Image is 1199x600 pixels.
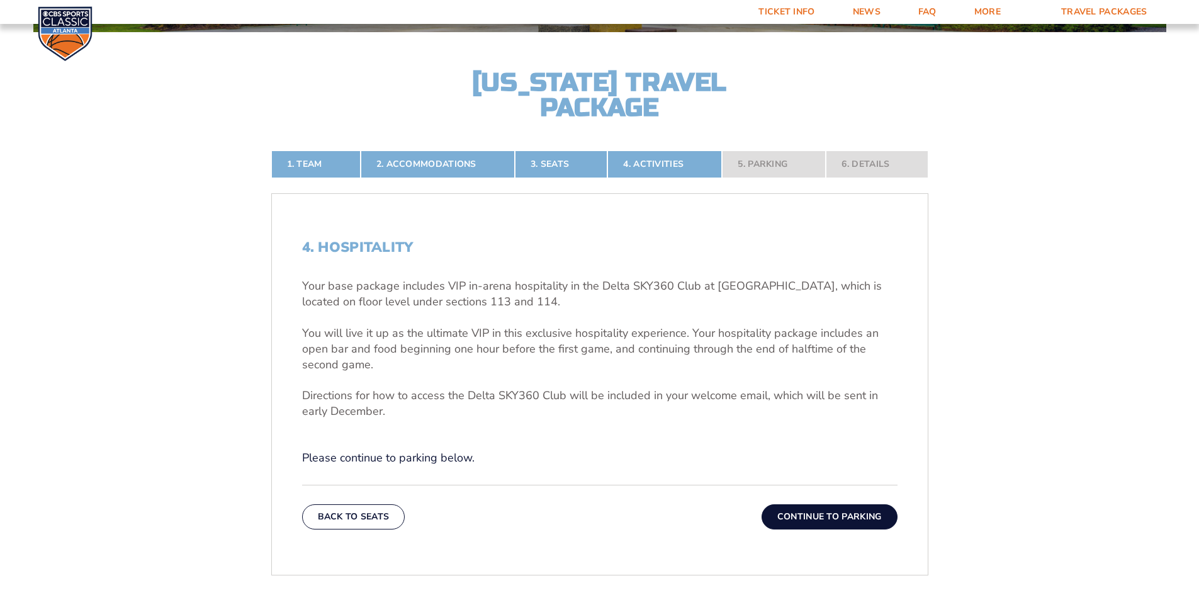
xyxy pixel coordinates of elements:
p: Your base package includes VIP in-arena hospitality in the Delta SKY360 Club at [GEOGRAPHIC_DATA]... [302,278,898,310]
p: Directions for how to access the Delta SKY360 Club will be included in your welcome email, which ... [302,388,898,419]
h2: [US_STATE] Travel Package [461,70,738,120]
p: You will live it up as the ultimate VIP in this exclusive hospitality experience. Your hospitalit... [302,325,898,373]
a: 2. Accommodations [361,150,515,178]
a: 3. Seats [515,150,607,178]
h2: 4. Hospitality [302,239,898,256]
button: Back To Seats [302,504,405,529]
a: 1. Team [271,150,361,178]
img: CBS Sports Classic [38,6,93,61]
button: Continue To Parking [762,504,898,529]
p: Please continue to parking below. [302,450,898,466]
